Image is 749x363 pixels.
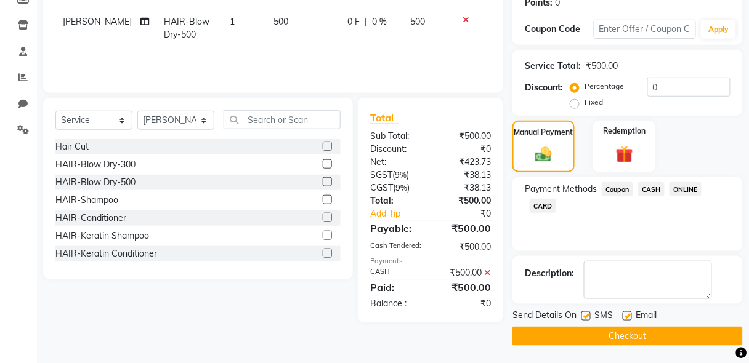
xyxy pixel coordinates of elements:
[431,266,500,279] div: ₹500.00
[224,110,341,129] input: Search or Scan
[514,127,573,138] label: Manual Payment
[585,81,624,92] label: Percentage
[610,144,639,166] img: _gift.svg
[431,143,500,156] div: ₹0
[370,169,392,180] span: SGST
[411,16,426,27] span: 500
[594,309,613,324] span: SMS
[442,207,500,220] div: ₹0
[431,194,500,207] div: ₹500.00
[431,297,500,310] div: ₹0
[164,16,209,40] span: HAIR-Blow Dry-500
[373,15,387,28] span: 0 %
[602,182,633,196] span: Coupon
[365,15,368,28] span: |
[370,111,399,124] span: Total
[636,309,657,324] span: Email
[361,181,431,194] div: ( )
[55,176,136,189] div: HAIR-Blow Dry-500
[55,247,157,260] div: HAIR-Keratin Conditioner
[431,181,500,194] div: ₹38.13
[530,199,556,213] span: CARD
[431,221,500,236] div: ₹500.00
[525,183,597,196] span: Payment Methods
[701,20,736,39] button: Apply
[55,194,118,207] div: HAIR-Shampoo
[361,221,431,236] div: Payable:
[361,169,431,181] div: ( )
[638,182,665,196] span: CASH
[361,143,431,156] div: Discount:
[348,15,360,28] span: 0 F
[361,280,431,295] div: Paid:
[431,169,500,181] div: ₹38.13
[55,158,136,171] div: HAIR-Blow Dry-300
[395,183,407,193] span: 9%
[512,327,743,346] button: Checkout
[431,241,500,253] div: ₹500.00
[525,81,563,94] div: Discount:
[361,130,431,143] div: Sub Total:
[670,182,702,196] span: ONLINE
[603,126,646,137] label: Redemption
[370,256,491,266] div: Payments
[370,182,393,193] span: CGST
[361,297,431,310] div: Balance :
[395,170,407,180] span: 9%
[273,16,288,27] span: 500
[431,130,500,143] div: ₹500.00
[525,267,574,280] div: Description:
[63,16,132,27] span: [PERSON_NAME]
[525,23,593,36] div: Coupon Code
[525,60,581,73] div: Service Total:
[530,145,557,164] img: _cash.svg
[361,266,431,279] div: CASH
[55,212,126,225] div: HAIR-Conditioner
[230,16,235,27] span: 1
[361,156,431,169] div: Net:
[431,280,500,295] div: ₹500.00
[594,20,697,39] input: Enter Offer / Coupon Code
[361,241,431,253] div: Cash Tendered:
[512,309,577,324] span: Send Details On
[55,140,89,153] div: Hair Cut
[361,194,431,207] div: Total:
[585,97,603,108] label: Fixed
[586,60,618,73] div: ₹500.00
[55,229,149,242] div: HAIR-Keratin Shampoo
[431,156,500,169] div: ₹423.73
[361,207,442,220] a: Add Tip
